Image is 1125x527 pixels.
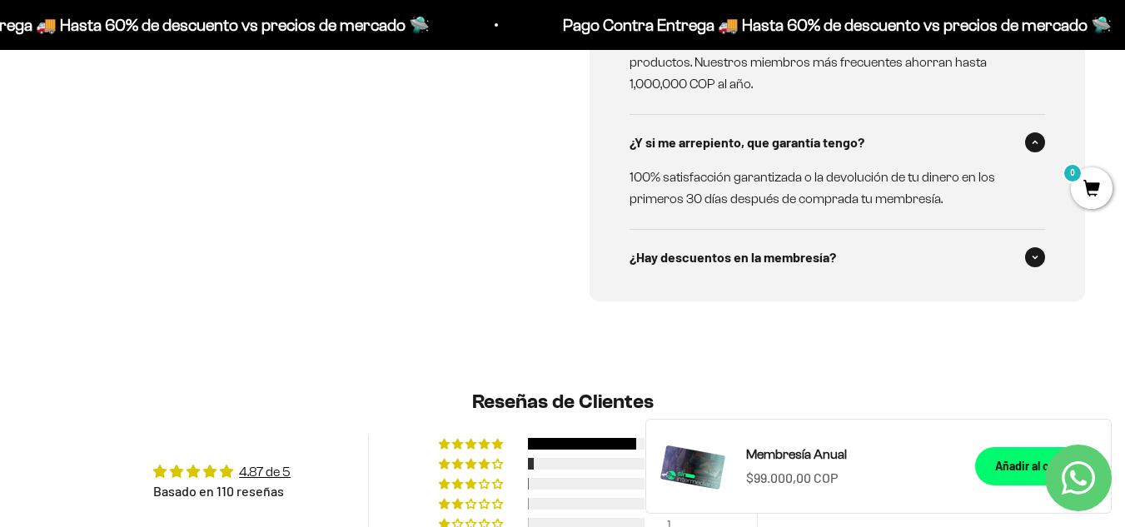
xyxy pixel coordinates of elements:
summary: ¿Hay descuentos en la membresía? [630,230,1046,285]
mark: 0 [1063,163,1083,183]
summary: ¿Y si me arrepiento, que garantía tengo? [630,115,1046,170]
a: Membresía Anual [746,444,955,465]
sale-price: $99.000,00 COP [746,467,838,489]
div: Average rating is 4.87 stars [153,462,291,481]
a: 0 [1071,181,1113,199]
h2: Reseñas de Clientes [77,388,1049,416]
a: 4.87 de 5 [239,465,291,479]
span: ¿Hay descuentos en la membresía? [630,246,836,268]
div: 1% (1) reviews with 3 star rating [439,478,505,490]
div: Basado en 110 reseñas [153,482,291,500]
div: 93% (102) reviews with 5 star rating [439,438,505,450]
button: Añadir al carrito [975,447,1098,485]
div: Añadir al carrito [995,457,1078,475]
div: 5% (5) reviews with 4 star rating [439,458,505,470]
p: 100% satisfacción garantizada o la devolución de tu dinero en los primeros 30 días después de com... [630,167,1026,209]
span: ¿Y si me arrepiento, que garantía tengo? [630,132,864,153]
p: Pago Contra Entrega 🚚 Hasta 60% de descuento vs precios de mercado 🛸 [563,12,1112,38]
img: Membresía Anual [660,433,726,500]
div: 1% (1) reviews with 2 star rating [439,498,505,510]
